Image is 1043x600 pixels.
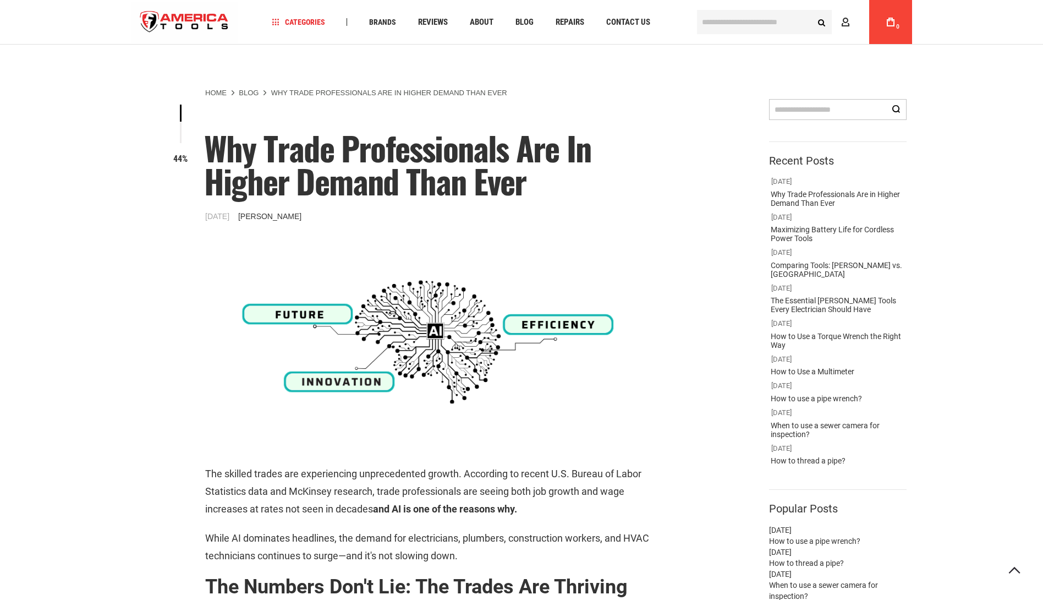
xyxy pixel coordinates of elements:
a: Why Trade Professionals Are in Higher Demand Than Ever [766,187,909,210]
strong: and AI is one of the reasons why. [373,503,517,515]
a: Comparing Tools: [PERSON_NAME] vs. [GEOGRAPHIC_DATA] [766,258,909,281]
a: Home [205,88,227,98]
span: [DATE] [771,213,792,221]
a: Reviews [413,15,453,30]
a: [PERSON_NAME] [236,211,304,222]
span: Blog [515,18,534,26]
span: [DATE] [771,177,792,186]
span: [DATE] [769,526,792,534]
span: [DATE] [771,319,792,328]
button: Search [811,12,832,32]
span: [DATE] [771,408,792,417]
img: Why Trade Professionals Are in Higher Demand Than Ever [131,241,736,443]
span: [DATE] [771,355,792,363]
a: store logo [131,2,238,43]
span: [DATE] [771,248,792,257]
strong: Recent Posts [769,154,834,167]
span: Why Trade Professionals Are in Higher Demand Than Ever [204,123,591,205]
strong: Popular Posts [769,502,838,515]
a: How to Use a Multimeter [766,364,859,379]
a: How to thread a pipe? [766,454,850,468]
span: Repairs [556,18,584,26]
p: The skilled trades are experiencing unprecedented growth. According to recent U.S. Bureau of Labo... [205,465,662,519]
a: How to Use a Torque Wrench the Right Way [766,329,909,352]
span: Categories [272,18,325,26]
a: Blog [510,15,539,30]
a: How to use a pipe wrench? [766,391,866,406]
span: [DATE] [771,444,792,452]
span: 0 [896,24,899,30]
a: The Essential [PERSON_NAME] Tools Every Electrician Should Have [766,293,909,317]
h6: 44% [167,154,194,164]
span: [DATE] [769,570,792,579]
strong: Why Trade Professionals Are in Higher Demand Than Ever [271,89,507,97]
span: Reviews [418,18,448,26]
a: Contact Us [601,15,655,30]
a: When to use a sewer camera for inspection? [766,418,909,441]
span: [DATE] [205,211,229,222]
img: America Tools [131,2,238,43]
a: Blog [239,88,259,98]
span: About [470,18,493,26]
span: Contact Us [606,18,650,26]
span: [DATE] [771,381,792,390]
a: How to use a pipe wrench? [769,537,860,546]
a: How to thread a pipe? [769,559,844,568]
p: While AI dominates headlines, the demand for electricians, plumbers, construction workers, and HV... [205,530,662,565]
a: Categories [267,15,330,30]
span: [DATE] [771,284,792,292]
a: Brands [364,15,401,30]
h2: The Numbers Don't Lie: The Trades Are Thriving [205,576,662,598]
a: Repairs [551,15,589,30]
span: Brands [369,18,396,26]
a: About [465,15,498,30]
span: [DATE] [769,548,792,557]
a: Maximizing Battery Life for Cordless Power Tools [766,222,909,246]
